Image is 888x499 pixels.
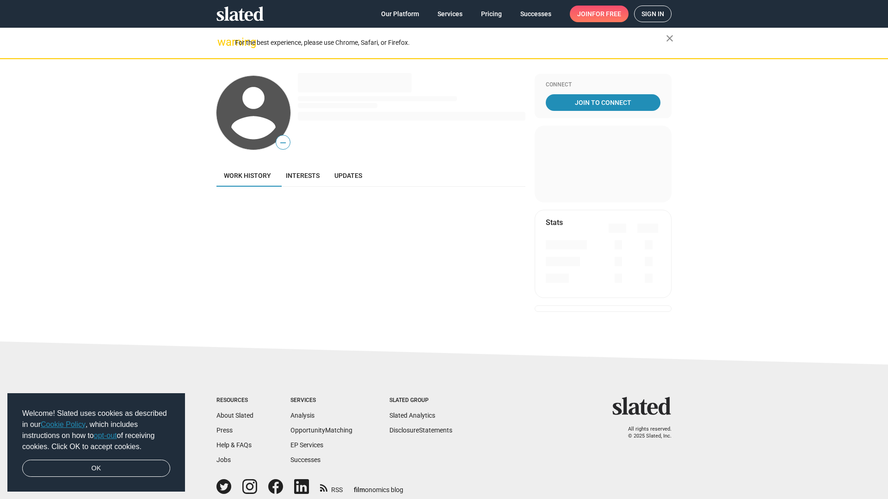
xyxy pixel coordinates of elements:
[389,426,452,434] a: DisclosureStatements
[570,6,629,22] a: Joinfor free
[334,172,362,179] span: Updates
[290,456,321,463] a: Successes
[592,6,621,22] span: for free
[618,426,672,439] p: All rights reserved. © 2025 Slated, Inc.
[354,478,403,494] a: filmonomics blog
[548,94,659,111] span: Join To Connect
[474,6,509,22] a: Pricing
[216,412,253,419] a: About Slated
[327,164,370,187] a: Updates
[513,6,559,22] a: Successes
[216,426,233,434] a: Press
[286,172,320,179] span: Interests
[216,164,278,187] a: Work history
[216,397,253,404] div: Resources
[381,6,419,22] span: Our Platform
[22,460,170,477] a: dismiss cookie message
[389,397,452,404] div: Slated Group
[22,408,170,452] span: Welcome! Slated uses cookies as described in our , which includes instructions on how to of recei...
[546,94,660,111] a: Join To Connect
[520,6,551,22] span: Successes
[235,37,666,49] div: For the best experience, please use Chrome, Safari, or Firefox.
[290,426,352,434] a: OpportunityMatching
[290,397,352,404] div: Services
[481,6,502,22] span: Pricing
[438,6,462,22] span: Services
[430,6,470,22] a: Services
[374,6,426,22] a: Our Platform
[389,412,435,419] a: Slated Analytics
[290,412,314,419] a: Analysis
[94,432,117,439] a: opt-out
[290,441,323,449] a: EP Services
[216,441,252,449] a: Help & FAQs
[546,218,563,227] mat-card-title: Stats
[276,137,290,149] span: —
[354,486,365,493] span: film
[41,420,86,428] a: Cookie Policy
[634,6,672,22] a: Sign in
[546,81,660,89] div: Connect
[224,172,271,179] span: Work history
[7,393,185,492] div: cookieconsent
[217,37,228,48] mat-icon: warning
[664,33,675,44] mat-icon: close
[320,480,343,494] a: RSS
[577,6,621,22] span: Join
[278,164,327,187] a: Interests
[641,6,664,22] span: Sign in
[216,456,231,463] a: Jobs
